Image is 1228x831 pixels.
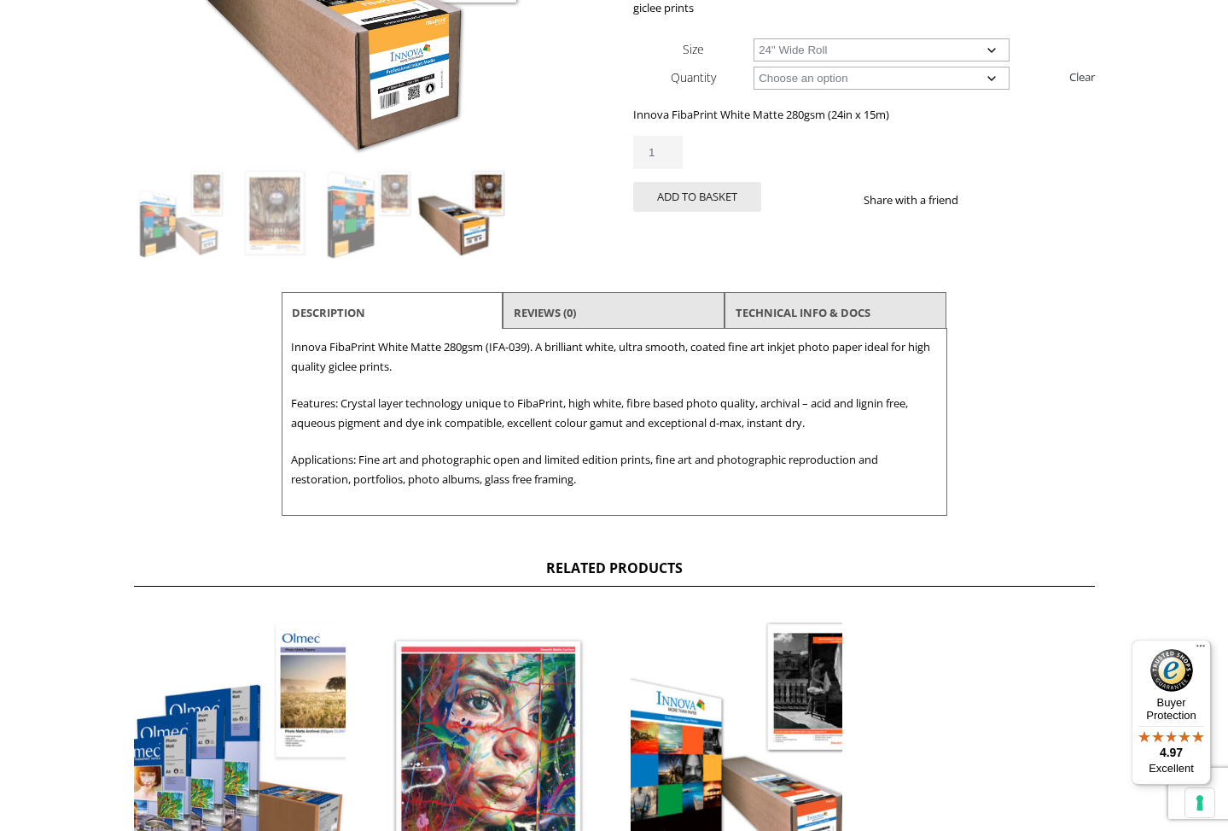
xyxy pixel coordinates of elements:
img: email sharing button [1020,193,1033,207]
button: Trusted Shops TrustmarkBuyer Protection4.97Excellent [1132,640,1211,785]
img: twitter sharing button [999,193,1013,207]
p: Innova FibaPrint White Matte 280gsm (24in x 15m) [633,105,1094,125]
p: Features: Crystal layer technology unique to FibaPrint, high white, fibre based photo quality, ar... [291,394,938,433]
a: Clear options [1069,63,1095,91]
button: Your consent preferences for tracking technologies [1185,788,1214,817]
a: Reviews (0) [514,297,576,328]
p: Buyer Protection [1132,696,1211,722]
a: TECHNICAL INFO & DOCS [736,297,870,328]
p: Excellent [1132,762,1211,775]
p: Share with a friend [864,190,979,210]
img: Innova FibaPrint White Matte 280gsm (IFA-039) - Image 4 [416,167,509,260]
label: Quantity [671,69,716,85]
span: 4.97 [1160,746,1183,759]
img: Innova FibaPrint White Matte 280gsm (IFA-039) - Image 2 [229,167,321,260]
h2: Related products [134,559,1095,587]
button: Add to basket [633,182,761,212]
label: Size [683,41,704,57]
img: facebook sharing button [979,193,992,207]
p: Innova FibaPrint White Matte 280gsm (IFA-039). A brilliant white, ultra smooth, coated fine art i... [291,337,938,377]
img: Innova FibaPrint White Matte 280gsm (IFA-039) - Image 3 [323,167,415,260]
img: Trusted Shops Trustmark [1150,649,1193,692]
a: Description [292,297,365,328]
button: Menu [1190,640,1211,660]
input: Product quantity [633,136,683,169]
img: Innova FibaPrint White Matte 280gsm (IFA-039) [135,167,227,260]
p: Applications: Fine art and photographic open and limited edition prints, fine art and photographi... [291,450,938,489]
